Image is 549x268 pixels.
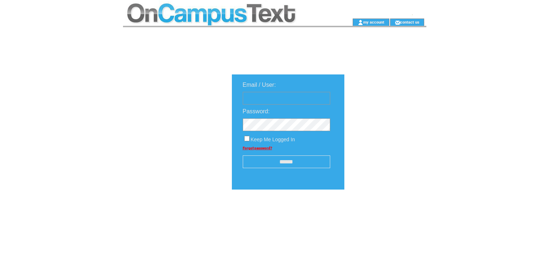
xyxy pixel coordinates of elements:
[243,108,270,114] span: Password:
[400,20,419,24] a: contact us
[395,20,400,25] img: contact_us_icon.gif
[363,20,384,24] a: my account
[243,146,272,150] a: Forgot password?
[243,82,276,88] span: Email / User:
[251,137,295,142] span: Keep Me Logged In
[365,208,402,217] img: transparent.png
[358,20,363,25] img: account_icon.gif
